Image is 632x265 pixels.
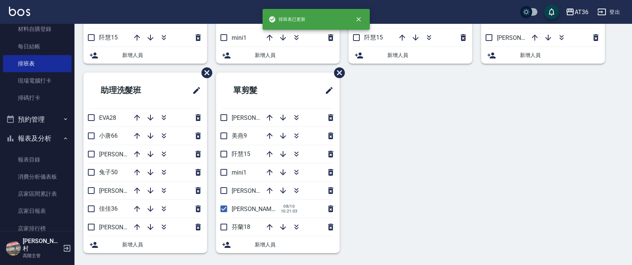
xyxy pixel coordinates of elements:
[255,51,334,59] span: 新增人員
[3,151,72,168] a: 報表目錄
[122,51,201,59] span: 新增人員
[9,7,30,16] img: Logo
[232,169,247,176] span: mini1
[216,47,340,64] div: 新增人員
[269,16,306,23] span: 排班表已更新
[328,62,346,84] span: 刪除班表
[481,47,605,64] div: 新增人員
[188,82,201,99] span: 修改班表的標題
[364,34,383,41] span: 阡慧15
[520,51,599,59] span: 新增人員
[99,205,118,212] span: 佳佳36
[350,11,367,28] button: close
[99,114,116,121] span: EVA28
[3,20,72,38] a: 材料自購登錄
[196,62,213,84] span: 刪除班表
[99,132,118,139] span: 小唐66
[594,5,623,19] button: 登出
[23,237,61,252] h5: [PERSON_NAME]村
[3,129,72,148] button: 報表及分析
[232,187,283,194] span: [PERSON_NAME]16
[3,220,72,237] a: 店家排行榜
[3,185,72,202] a: 店家區間累計表
[3,202,72,220] a: 店家日報表
[99,169,118,176] span: 兔子50
[216,236,340,253] div: 新增人員
[232,223,250,230] span: 芬蘭18
[255,241,334,249] span: 新增人員
[3,72,72,89] a: 現場電腦打卡
[281,204,298,209] span: 08/10
[3,38,72,55] a: 每日結帳
[232,132,247,139] span: 美燕9
[232,114,283,121] span: [PERSON_NAME]11
[23,252,61,259] p: 高階主管
[222,77,295,104] h2: 單剪髮
[349,47,472,64] div: 新增人員
[99,34,118,41] span: 阡慧15
[232,150,250,157] span: 阡慧15
[3,89,72,106] a: 掃碼打卡
[99,224,150,231] span: [PERSON_NAME]55
[3,55,72,72] a: 排班表
[83,47,207,64] div: 新增人員
[497,34,548,41] span: [PERSON_NAME]11
[563,4,591,20] button: AT36
[232,34,247,41] span: mini1
[575,7,588,17] div: AT36
[99,187,150,194] span: [PERSON_NAME]59
[232,205,280,213] span: [PERSON_NAME]6
[6,241,21,256] img: Person
[122,241,201,249] span: 新增人員
[544,4,559,19] button: save
[387,51,466,59] span: 新增人員
[99,151,150,158] span: [PERSON_NAME]58
[3,110,72,129] button: 預約管理
[89,77,170,104] h2: 助理洗髮班
[320,82,334,99] span: 修改班表的標題
[3,168,72,185] a: 消費分析儀表板
[281,209,298,214] span: 10:21:03
[83,236,207,253] div: 新增人員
